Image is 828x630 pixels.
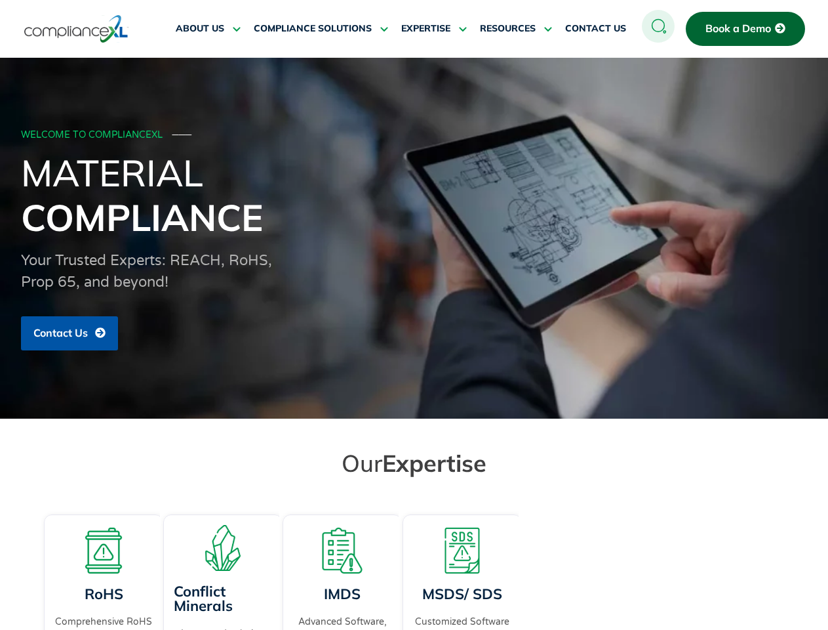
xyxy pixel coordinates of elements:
[324,585,361,603] a: IMDS
[686,12,805,46] a: Book a Demo
[401,13,467,45] a: EXPERTISE
[24,14,128,44] img: logo-one.svg
[176,23,224,35] span: ABOUT US
[401,23,450,35] span: EXPERTISE
[84,585,123,603] a: RoHS
[254,13,388,45] a: COMPLIANCE SOLUTIONS
[21,316,118,350] a: Contact Us
[176,13,241,45] a: ABOUT US
[705,23,771,35] span: Book a Demo
[174,582,233,615] a: Conflict Minerals
[565,13,626,45] a: CONTACT US
[382,448,486,478] span: Expertise
[422,585,502,603] a: MSDS/ SDS
[21,194,263,240] span: Compliance
[21,150,808,240] h1: Material
[200,525,246,571] img: A representation of minerals
[565,23,626,35] span: CONTACT US
[319,528,365,574] img: A list board with a warning
[81,528,127,574] img: A board with a warning sign
[21,252,272,291] span: Your Trusted Experts: REACH, RoHS, Prop 65, and beyond!
[480,23,536,35] span: RESOURCES
[254,23,372,35] span: COMPLIANCE SOLUTIONS
[33,327,88,339] span: Contact Us
[439,528,485,574] img: A warning board with SDS displaying
[47,448,781,478] h2: Our
[21,130,804,141] div: WELCOME TO COMPLIANCEXL
[480,13,552,45] a: RESOURCES
[172,129,192,140] span: ───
